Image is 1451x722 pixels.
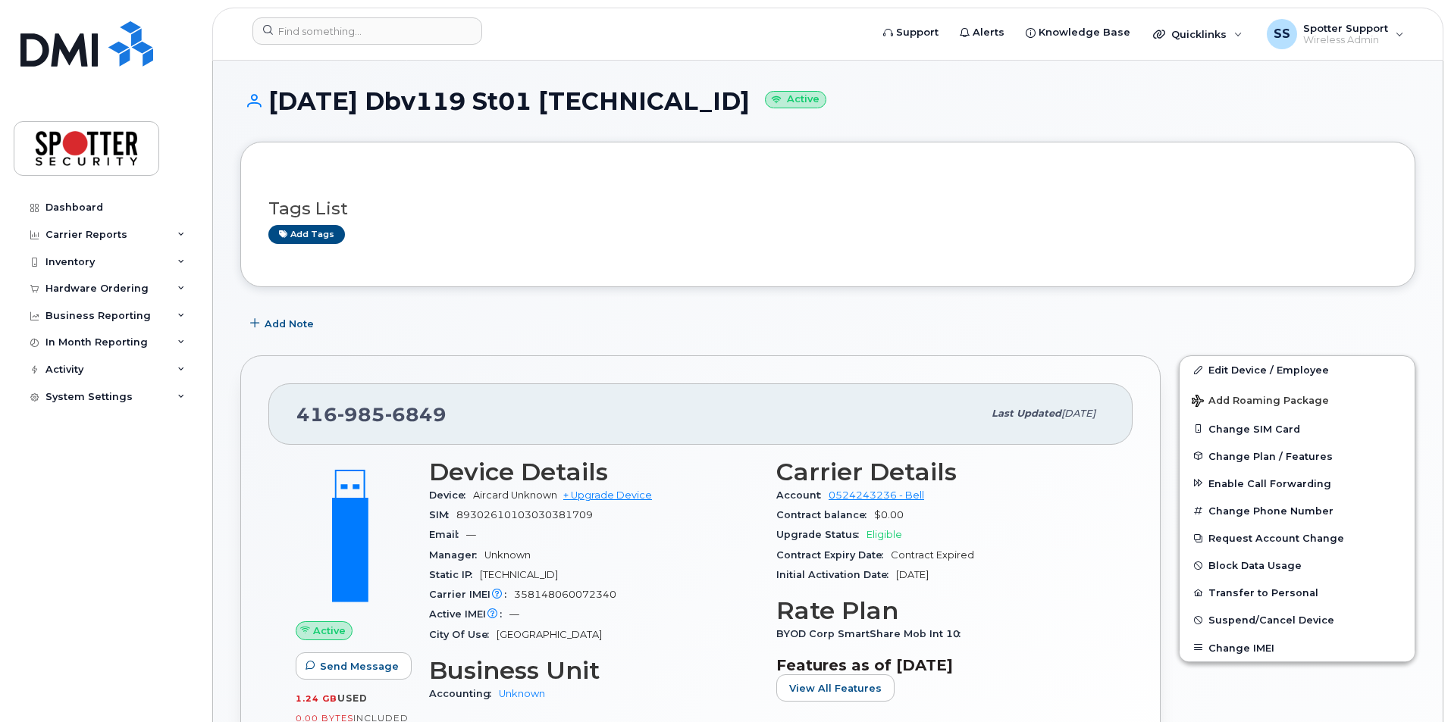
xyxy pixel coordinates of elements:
span: Suspend/Cancel Device [1208,614,1334,626]
span: Initial Activation Date [776,569,896,580]
span: 89302610103030381709 [456,509,593,520]
h3: Rate Plan [776,597,1105,624]
button: View All Features [776,674,895,702]
span: Static IP [429,569,480,580]
span: [TECHNICAL_ID] [480,569,558,580]
span: BYOD Corp SmartShare Mob Int 10 [776,628,968,639]
h3: Carrier Details [776,458,1105,486]
span: 6849 [385,403,447,426]
span: [DATE] [1061,408,1095,419]
span: Device [429,489,473,501]
span: Accounting [429,688,499,699]
button: Change SIM Card [1180,415,1415,442]
span: 416 [296,403,447,426]
span: Email [429,529,466,540]
h3: Tags List [268,199,1387,218]
button: Add Roaming Package [1180,384,1415,415]
span: Add Note [265,317,314,331]
span: Carrier IMEI [429,589,514,600]
h3: Business Unit [429,657,758,684]
button: Send Message [296,652,412,680]
span: Active IMEI [429,608,509,620]
h3: Device Details [429,458,758,486]
a: + Upgrade Device [563,489,652,501]
h1: [DATE] Dbv119 St01 [TECHNICAL_ID] [240,88,1415,114]
span: Contract Expiry Date [776,549,891,561]
span: Active [313,624,346,638]
span: Contract Expired [891,549,974,561]
span: City Of Use [429,629,497,640]
span: Manager [429,549,484,561]
span: Eligible [867,529,902,540]
button: Change Phone Number [1180,497,1415,524]
span: Aircard Unknown [473,489,557,501]
span: Send Message [320,659,399,674]
span: [DATE] [896,569,929,580]
span: Account [776,489,829,501]
span: Change Plan / Features [1208,450,1333,461]
button: Request Account Change [1180,524,1415,552]
button: Block Data Usage [1180,552,1415,579]
a: Edit Device / Employee [1180,356,1415,383]
span: Contract balance [776,509,874,520]
span: 1.24 GB [296,693,337,704]
button: Transfer to Personal [1180,579,1415,606]
span: — [509,608,519,620]
span: [GEOGRAPHIC_DATA] [497,629,602,640]
span: Upgrade Status [776,529,867,540]
span: used [337,692,368,704]
small: Active [765,91,826,108]
span: Enable Call Forwarding [1208,477,1331,489]
button: Suspend/Cancel Device [1180,606,1415,633]
button: Change Plan / Features [1180,442,1415,470]
span: $0.00 [874,509,904,520]
span: 985 [337,403,385,426]
a: 0524243236 - Bell [829,489,924,501]
span: Last updated [992,408,1061,419]
h3: Features as of [DATE] [776,656,1105,674]
span: Unknown [484,549,531,561]
span: 358148060072340 [514,589,616,600]
span: SIM [429,509,456,520]
a: Unknown [499,688,545,699]
button: Enable Call Forwarding [1180,470,1415,497]
button: Change IMEI [1180,634,1415,661]
button: Add Note [240,310,327,337]
a: Add tags [268,225,345,244]
span: — [466,529,476,540]
span: Add Roaming Package [1192,395,1329,409]
span: View All Features [789,681,882,695]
